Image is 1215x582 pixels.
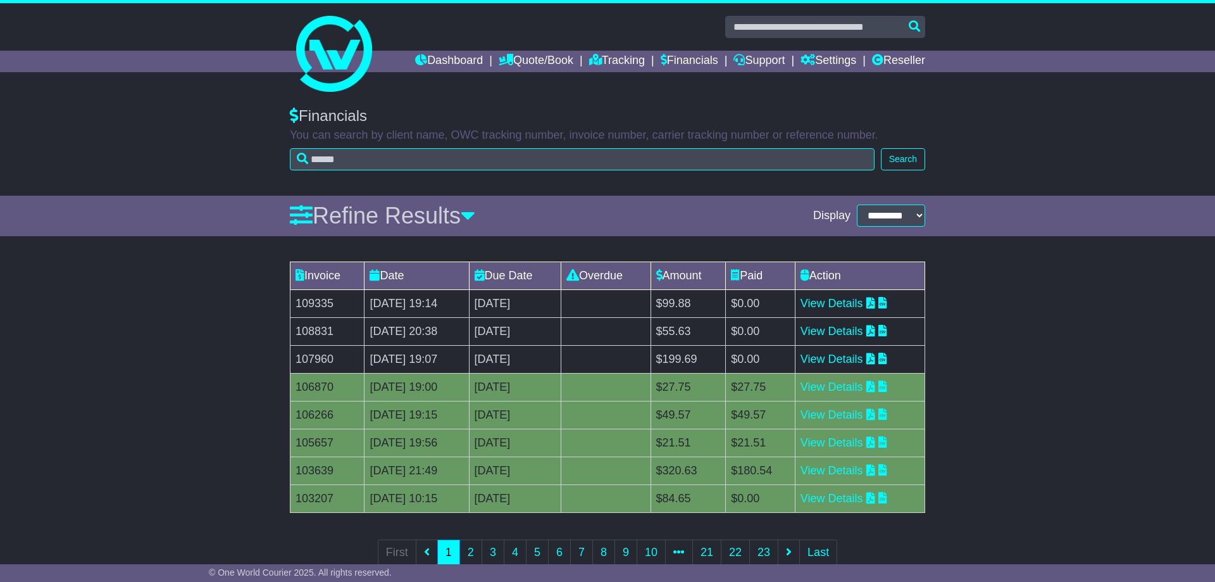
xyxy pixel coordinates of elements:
td: [DATE] [469,401,561,429]
td: 106266 [290,401,364,429]
td: Amount [651,262,726,289]
p: You can search by client name, OWC tracking number, invoice number, carrier tracking number or re... [290,129,925,142]
a: Refine Results [290,203,475,229]
td: $27.75 [726,373,795,401]
a: View Details [801,464,863,477]
td: Overdue [561,262,651,289]
td: $199.69 [651,345,726,373]
td: [DATE] 10:15 [364,484,469,512]
td: 108831 [290,317,364,345]
a: Support [733,51,785,72]
td: 105657 [290,429,364,457]
td: [DATE] [469,373,561,401]
td: $0.00 [726,484,795,512]
td: $21.51 [726,429,795,457]
td: $21.51 [651,429,726,457]
a: View Details [801,297,863,310]
td: Paid [726,262,795,289]
td: [DATE] 19:15 [364,401,469,429]
a: Tracking [589,51,645,72]
td: $0.00 [726,345,795,373]
td: [DATE] 19:07 [364,345,469,373]
a: View Details [801,381,863,393]
a: 9 [614,540,637,566]
td: 103207 [290,484,364,512]
a: Settings [801,51,856,72]
a: View Details [801,325,863,338]
td: $49.57 [726,401,795,429]
td: Due Date [469,262,561,289]
td: $320.63 [651,457,726,484]
td: Invoice [290,262,364,289]
a: View Details [801,436,863,449]
a: 22 [721,540,750,566]
td: 107960 [290,345,364,373]
button: Search [881,148,925,170]
td: $180.54 [726,457,795,484]
td: $0.00 [726,317,795,345]
a: 21 [692,540,721,566]
td: $27.75 [651,373,726,401]
td: $0.00 [726,289,795,317]
td: 109335 [290,289,364,317]
a: 23 [749,540,778,566]
td: [DATE] [469,457,561,484]
a: Last [799,540,837,566]
td: [DATE] [469,429,561,457]
a: Dashboard [415,51,483,72]
a: Reseller [872,51,925,72]
a: View Details [801,353,863,365]
a: 4 [504,540,526,566]
td: [DATE] 20:38 [364,317,469,345]
a: 3 [482,540,504,566]
td: Action [795,262,925,289]
a: 1 [437,540,460,566]
a: 8 [592,540,615,566]
a: 5 [526,540,549,566]
a: View Details [801,408,863,421]
span: © One World Courier 2025. All rights reserved. [209,567,392,578]
td: [DATE] [469,484,561,512]
div: Financials [290,107,925,125]
a: 6 [548,540,571,566]
a: Financials [661,51,718,72]
td: 106870 [290,373,364,401]
td: [DATE] [469,289,561,317]
td: [DATE] 21:49 [364,457,469,484]
td: $55.63 [651,317,726,345]
a: 10 [637,540,666,566]
td: Date [364,262,469,289]
td: [DATE] 19:56 [364,429,469,457]
a: View Details [801,492,863,505]
td: 103639 [290,457,364,484]
td: [DATE] [469,345,561,373]
td: [DATE] 19:00 [364,373,469,401]
td: $49.57 [651,401,726,429]
td: [DATE] 19:14 [364,289,469,317]
td: $84.65 [651,484,726,512]
a: 2 [459,540,482,566]
span: Display [813,209,850,223]
td: [DATE] [469,317,561,345]
a: Quote/Book [499,51,573,72]
td: $99.88 [651,289,726,317]
a: 7 [570,540,593,566]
